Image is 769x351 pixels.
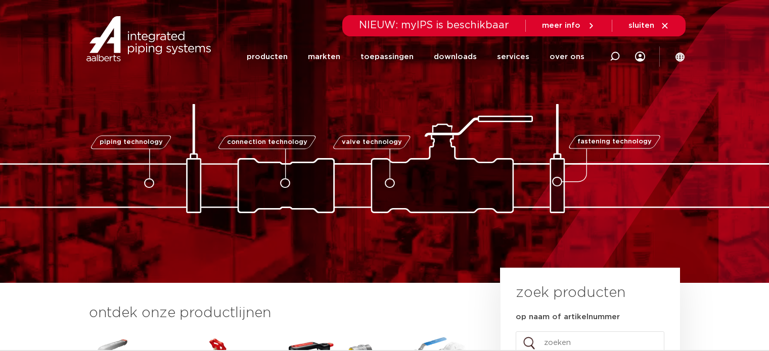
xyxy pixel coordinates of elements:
[100,139,163,145] span: piping technology
[628,22,654,29] span: sluiten
[497,36,529,77] a: services
[342,139,402,145] span: valve technology
[227,139,307,145] span: connection technology
[516,283,625,303] h3: zoek producten
[635,36,645,77] div: my IPS
[516,312,620,322] label: op naam of artikelnummer
[550,36,584,77] a: over ons
[628,21,669,30] a: sluiten
[360,36,414,77] a: toepassingen
[542,22,580,29] span: meer info
[247,36,288,77] a: producten
[359,20,509,30] span: NIEUW: myIPS is beschikbaar
[308,36,340,77] a: markten
[89,303,466,323] h3: ontdek onze productlijnen
[542,21,596,30] a: meer info
[434,36,477,77] a: downloads
[577,139,652,145] span: fastening technology
[247,36,584,77] nav: Menu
